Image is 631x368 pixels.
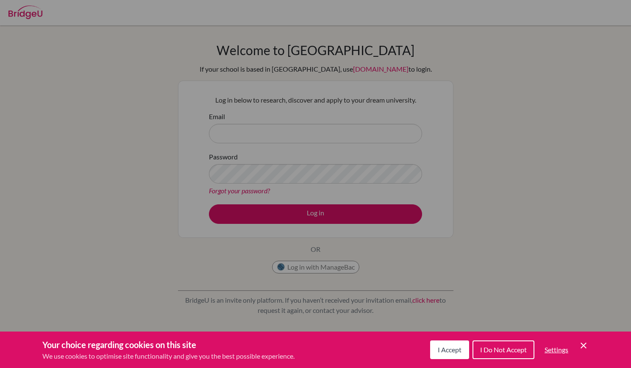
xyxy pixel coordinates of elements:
[42,351,295,361] p: We use cookies to optimise site functionality and give you the best possible experience.
[480,346,527,354] span: I Do Not Accept
[545,346,568,354] span: Settings
[438,346,461,354] span: I Accept
[42,338,295,351] h3: Your choice regarding cookies on this site
[430,340,469,359] button: I Accept
[578,340,589,351] button: Save and close
[473,340,534,359] button: I Do Not Accept
[538,341,575,358] button: Settings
